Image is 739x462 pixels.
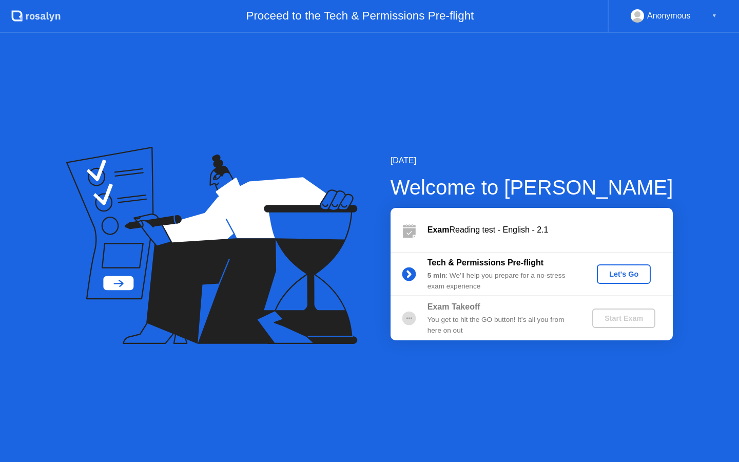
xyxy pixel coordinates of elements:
div: Anonymous [647,9,691,23]
b: 5 min [427,272,446,279]
div: You get to hit the GO button! It’s all you from here on out [427,315,575,336]
div: Start Exam [596,314,651,322]
div: Welcome to [PERSON_NAME] [391,172,673,203]
div: Let's Go [601,270,647,278]
button: Let's Go [597,264,651,284]
b: Exam Takeoff [427,302,480,311]
div: Reading test - English - 2.1 [427,224,673,236]
div: ▼ [712,9,717,23]
div: [DATE] [391,155,673,167]
b: Exam [427,225,450,234]
div: : We’ll help you prepare for a no-stress exam experience [427,271,575,292]
button: Start Exam [592,309,655,328]
b: Tech & Permissions Pre-flight [427,258,543,267]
